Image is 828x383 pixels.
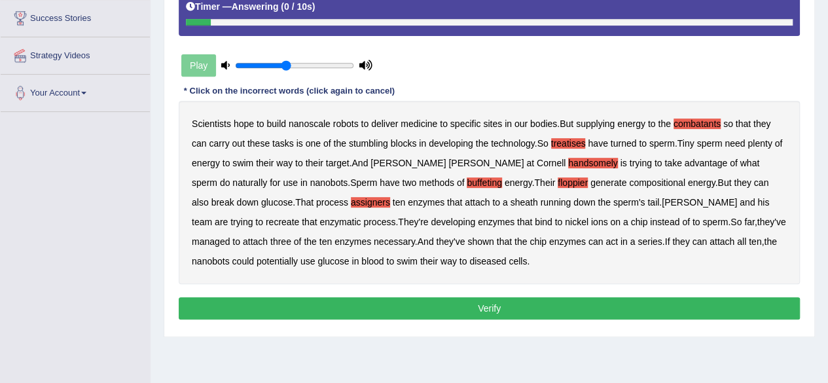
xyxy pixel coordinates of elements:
[740,158,759,168] b: what
[232,138,244,149] b: out
[179,297,800,319] button: Verify
[419,138,426,149] b: in
[730,158,738,168] b: of
[537,138,549,149] b: So
[605,236,618,247] b: act
[295,158,303,168] b: to
[505,119,512,129] b: in
[554,217,562,227] b: to
[300,177,308,188] b: in
[363,217,395,227] b: process
[393,197,405,208] b: ten
[431,217,475,227] b: developing
[448,158,524,168] b: [PERSON_NAME]
[270,177,280,188] b: for
[611,138,637,149] b: turned
[272,138,294,149] b: tasks
[237,197,259,208] b: down
[674,119,721,129] b: combatants
[283,177,298,188] b: use
[620,158,626,168] b: is
[402,177,416,188] b: two
[534,177,555,188] b: Their
[459,256,467,266] b: to
[465,197,490,208] b: attach
[590,177,626,188] b: generate
[685,158,727,168] b: advantage
[1,37,150,70] a: Strategy Videos
[598,197,610,208] b: the
[192,158,220,168] b: energy
[753,119,770,129] b: they
[740,197,755,208] b: and
[306,158,323,168] b: their
[306,138,321,149] b: one
[371,119,398,129] b: deliver
[192,256,230,266] b: nanobots
[429,138,473,149] b: developing
[420,256,438,266] b: their
[192,138,207,149] b: can
[662,197,737,208] b: [PERSON_NAME]
[560,119,573,129] b: But
[650,217,679,227] b: instead
[725,138,745,149] b: need
[568,158,618,168] b: handsomely
[658,119,670,129] b: the
[723,119,733,129] b: so
[639,138,647,149] b: to
[401,119,437,129] b: medicine
[457,177,465,188] b: of
[386,256,394,266] b: to
[304,236,316,247] b: the
[211,197,234,208] b: break
[677,138,694,149] b: Tiny
[617,119,645,129] b: energy
[514,236,527,247] b: the
[440,119,448,129] b: to
[333,119,359,129] b: robots
[334,236,371,247] b: enzymes
[179,101,800,284] div: . . . . . . . . . . . , . . , .
[505,177,532,188] b: energy
[744,217,755,227] b: far
[757,217,786,227] b: they've
[514,119,528,129] b: our
[186,2,315,12] h5: Timer —
[351,256,359,266] b: in
[503,197,508,208] b: a
[380,177,399,188] b: have
[243,236,268,247] b: attach
[565,217,588,227] b: nickel
[469,256,506,266] b: diseased
[497,236,512,247] b: that
[215,217,228,227] b: are
[558,177,588,188] b: floppier
[436,236,465,247] b: they've
[276,158,293,168] b: way
[192,217,212,227] b: team
[294,236,302,247] b: of
[526,158,534,168] b: at
[333,138,346,149] b: the
[549,236,586,247] b: enzymes
[391,138,417,149] b: blocks
[573,197,595,208] b: down
[300,256,315,266] b: use
[623,217,628,227] b: a
[220,177,230,188] b: do
[717,177,731,188] b: But
[408,197,444,208] b: enzymes
[664,158,681,168] b: take
[317,256,349,266] b: glucose
[418,236,434,247] b: And
[588,138,607,149] b: have
[588,236,603,247] b: can
[730,217,742,227] b: So
[757,197,769,208] b: his
[319,236,332,247] b: ten
[649,138,675,149] b: sperm
[491,138,535,149] b: technology
[696,138,722,149] b: sperm
[710,236,734,247] b: attach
